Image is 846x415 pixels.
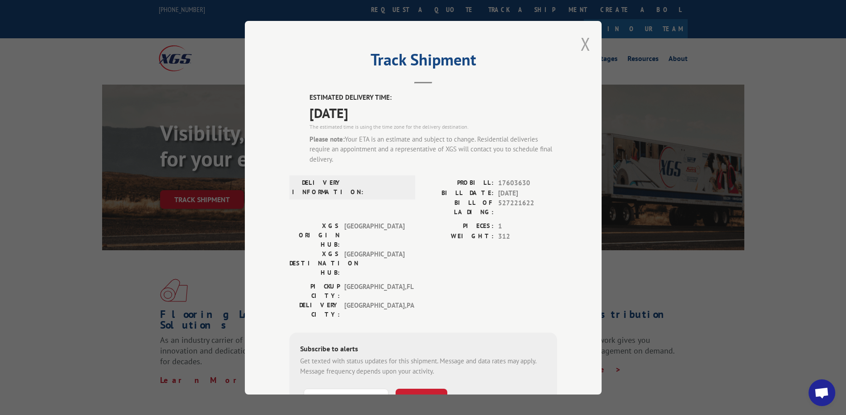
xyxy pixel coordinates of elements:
[289,301,340,319] label: DELIVERY CITY:
[300,343,546,356] div: Subscribe to alerts
[344,249,404,277] span: [GEOGRAPHIC_DATA]
[300,356,546,376] div: Get texted with status updates for this shipment. Message and data rates may apply. Message frequ...
[423,221,494,232] label: PIECES:
[292,178,343,197] label: DELIVERY INFORMATION:
[289,221,340,249] label: XGS ORIGIN HUB:
[289,53,557,70] h2: Track Shipment
[423,188,494,198] label: BILL DATE:
[304,389,388,407] input: Phone Number
[344,301,404,319] span: [GEOGRAPHIC_DATA] , PA
[498,221,557,232] span: 1
[344,221,404,249] span: [GEOGRAPHIC_DATA]
[809,379,835,406] div: Open chat
[310,93,557,103] label: ESTIMATED DELIVERY TIME:
[289,282,340,301] label: PICKUP CITY:
[289,249,340,277] label: XGS DESTINATION HUB:
[498,178,557,188] span: 17603630
[423,198,494,217] label: BILL OF LADING:
[310,134,345,143] strong: Please note:
[396,389,447,407] button: SUBSCRIBE
[498,188,557,198] span: [DATE]
[344,282,404,301] span: [GEOGRAPHIC_DATA] , FL
[498,231,557,241] span: 312
[310,102,557,122] span: [DATE]
[423,178,494,188] label: PROBILL:
[423,231,494,241] label: WEIGHT:
[498,198,557,217] span: 527221622
[581,32,590,56] button: Close modal
[310,122,557,130] div: The estimated time is using the time zone for the delivery destination.
[310,134,557,164] div: Your ETA is an estimate and subject to change. Residential deliveries require an appointment and ...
